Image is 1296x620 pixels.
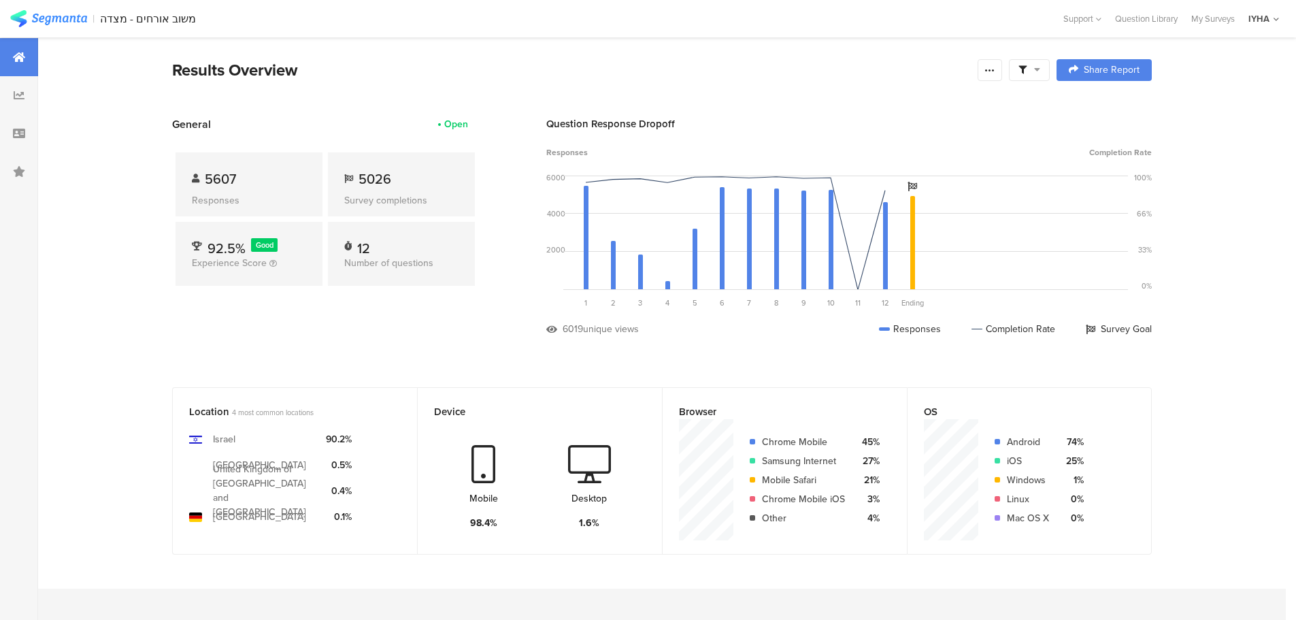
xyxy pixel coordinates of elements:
span: Good [256,240,273,250]
div: 33% [1138,244,1152,255]
div: Completion Rate [971,322,1055,336]
span: Completion Rate [1089,146,1152,159]
div: Chrome Mobile iOS [762,492,845,506]
span: 1 [584,297,587,308]
div: OS [924,404,1112,419]
span: 10 [827,297,835,308]
div: Windows [1007,473,1049,487]
span: 92.5% [207,238,246,259]
div: Responses [879,322,941,336]
div: 0% [1060,511,1084,525]
div: 6000 [546,172,565,183]
div: iOS [1007,454,1049,468]
div: 45% [856,435,880,449]
div: 0% [1142,280,1152,291]
div: 3% [856,492,880,506]
div: 0.1% [326,510,352,524]
div: Device [434,404,623,419]
span: General [172,116,211,132]
div: Android [1007,435,1049,449]
div: [GEOGRAPHIC_DATA] [213,458,306,472]
div: 66% [1137,208,1152,219]
div: 1% [1060,473,1084,487]
div: 0.5% [326,458,352,472]
div: IYHA [1248,12,1269,25]
div: Other [762,511,845,525]
div: 90.2% [326,432,352,446]
div: 27% [856,454,880,468]
div: Survey Goal [1086,322,1152,336]
i: Survey Goal [908,182,917,191]
div: Survey completions [344,193,459,208]
img: segmanta logo [10,10,87,27]
span: 8 [774,297,778,308]
div: | [93,11,95,27]
span: 4 most common locations [232,407,314,418]
div: Chrome Mobile [762,435,845,449]
div: Mobile [469,491,498,506]
div: Samsung Internet [762,454,845,468]
div: United Kingdom of [GEOGRAPHIC_DATA] and [GEOGRAPHIC_DATA] [213,462,315,519]
div: Support [1063,8,1101,29]
div: [GEOGRAPHIC_DATA] [213,510,306,524]
div: Linux [1007,492,1049,506]
span: Share Report [1084,65,1140,75]
span: 4 [665,297,669,308]
div: 6019 [563,322,583,336]
span: 12 [882,297,889,308]
span: 2 [611,297,616,308]
div: Results Overview [172,58,971,82]
div: Browser [679,404,868,419]
div: Desktop [571,491,607,506]
span: Number of questions [344,256,433,270]
span: 5 [693,297,697,308]
div: 1.6% [579,516,599,530]
div: 12 [357,238,370,252]
span: 5026 [359,169,391,189]
div: 4% [856,511,880,525]
div: Question Response Dropoff [546,116,1152,131]
div: Ending [899,297,926,308]
div: 98.4% [470,516,497,530]
span: Experience Score [192,256,267,270]
span: 7 [747,297,751,308]
span: 9 [801,297,806,308]
a: Question Library [1108,12,1184,25]
div: 2000 [546,244,565,255]
div: 25% [1060,454,1084,468]
div: unique views [583,322,639,336]
div: Responses [192,193,306,208]
span: 3 [638,297,642,308]
div: 0% [1060,492,1084,506]
div: 100% [1134,172,1152,183]
span: Responses [546,146,588,159]
div: Israel [213,432,235,446]
div: משוב אורחים - מצדה [100,12,196,25]
div: 0.4% [326,484,352,498]
div: Mac OS X [1007,511,1049,525]
div: 74% [1060,435,1084,449]
div: 4000 [547,208,565,219]
div: Mobile Safari [762,473,845,487]
span: 11 [855,297,861,308]
div: Open [444,117,468,131]
span: 6 [720,297,725,308]
span: 5607 [205,169,236,189]
div: 21% [856,473,880,487]
a: My Surveys [1184,12,1242,25]
div: Location [189,404,378,419]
